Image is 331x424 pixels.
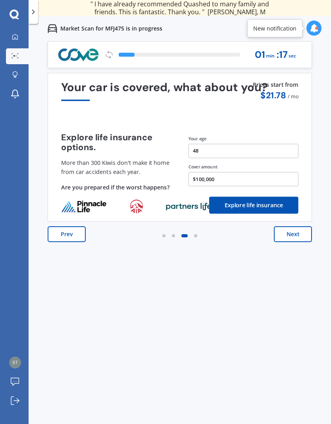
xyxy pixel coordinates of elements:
[209,197,298,214] button: Explore life insurance
[274,226,312,242] button: Next
[130,199,143,214] img: life_provider_logo_1
[61,81,298,101] div: Your car is covered, what about you?
[189,172,298,186] button: $100,000
[61,132,171,152] h4: Explore life insurance options.
[289,51,296,61] span: sec
[189,144,298,158] button: 48
[48,226,86,242] button: Prev
[253,25,296,32] div: New notification
[277,50,288,60] span: : 17
[61,200,107,213] img: life_provider_logo_0
[61,183,169,191] span: Are you prepared if the worst happens?
[61,158,171,177] p: More than 300 Kiwis don't make it home from car accidents each year.
[48,24,57,33] img: car.f15378c7a67c060ca3f3.svg
[9,357,21,369] img: f5d79d7b0524e1761726783779c99388
[189,136,298,142] div: Your age
[253,81,298,90] p: Prices start from
[266,51,275,61] span: min
[189,164,298,170] div: Cover amount
[60,25,162,32] p: Market Scan for MFJ475 is in progress
[288,93,298,99] span: / mo
[255,50,265,60] span: 01
[166,202,212,211] img: life_provider_logo_2
[260,90,286,101] span: $ 21.78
